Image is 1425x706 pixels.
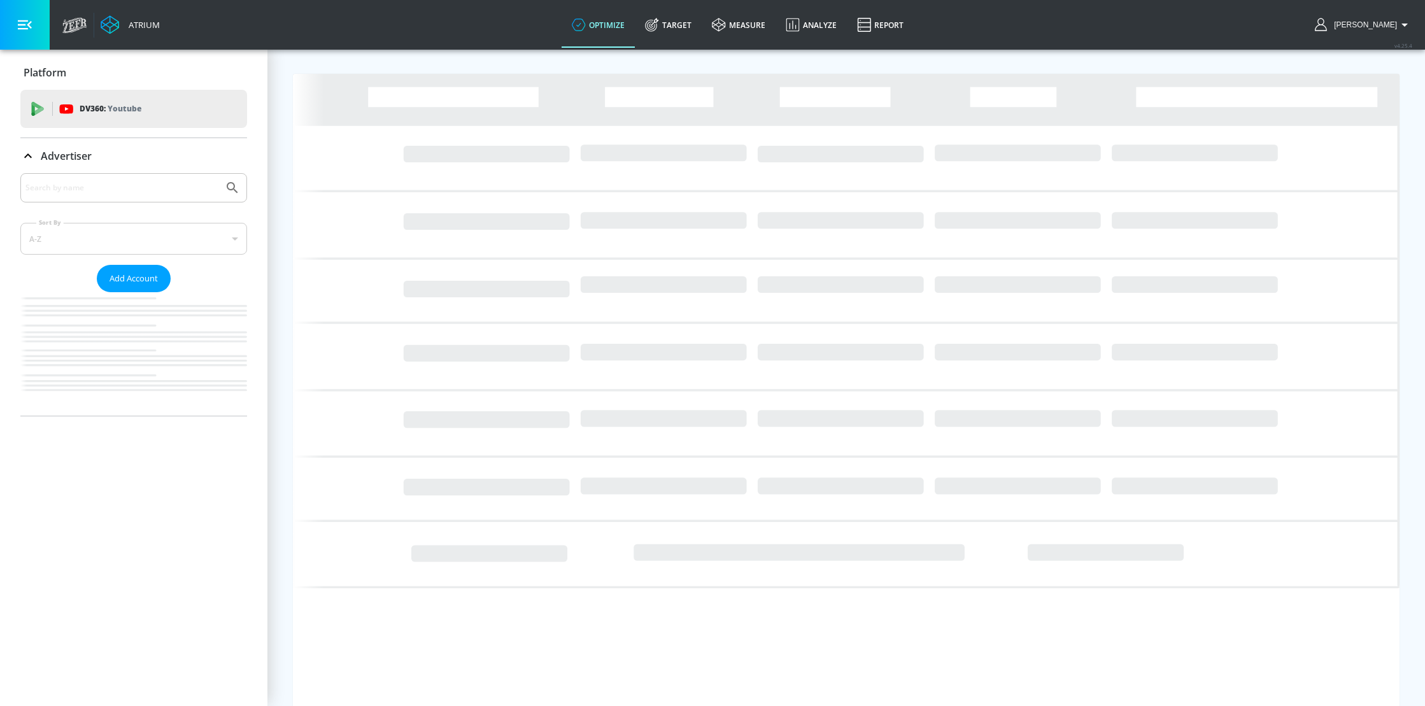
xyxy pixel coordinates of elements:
button: [PERSON_NAME] [1315,17,1412,32]
span: login as: uyen.hoang@zefr.com [1329,20,1397,29]
a: optimize [562,2,635,48]
nav: list of Advertiser [20,292,247,416]
div: Advertiser [20,173,247,416]
p: Advertiser [41,149,92,163]
input: Search by name [25,180,218,196]
a: Analyze [776,2,847,48]
button: Add Account [97,265,171,292]
div: Platform [20,55,247,90]
p: Youtube [108,102,141,115]
a: Report [847,2,914,48]
div: Advertiser [20,138,247,174]
p: DV360: [80,102,141,116]
span: v 4.25.4 [1394,42,1412,49]
label: Sort By [36,218,64,227]
div: Atrium [124,19,160,31]
p: Platform [24,66,66,80]
div: A-Z [20,223,247,255]
a: Target [635,2,702,48]
a: measure [702,2,776,48]
div: DV360: Youtube [20,90,247,128]
a: Atrium [101,15,160,34]
span: Add Account [110,271,158,286]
